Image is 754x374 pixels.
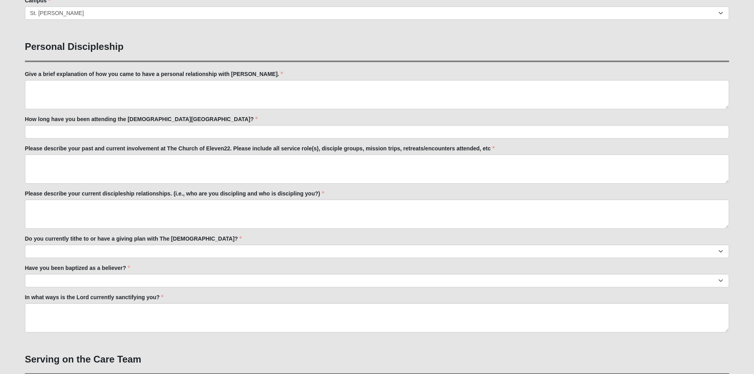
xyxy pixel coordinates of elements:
h3: Personal Discipleship [25,41,729,53]
label: Have you been baptized as a believer? [25,264,130,272]
label: In what ways is the Lord currently sanctifying you? [25,293,164,301]
label: Give a brief explanation of how you came to have a personal relationship with [PERSON_NAME]. [25,70,283,78]
label: Please describe your current discipleship relationships. (i.e., who are you discipling and who is... [25,190,324,197]
label: How long have you been attending the [DEMOGRAPHIC_DATA][GEOGRAPHIC_DATA]? [25,115,258,123]
label: Please describe your past and current involvement at The Church of Eleven22. Please include all s... [25,144,495,152]
h3: Serving on the Care Team [25,354,729,365]
label: Do you currently tithe to or have a giving plan with The [DEMOGRAPHIC_DATA]? [25,235,242,243]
